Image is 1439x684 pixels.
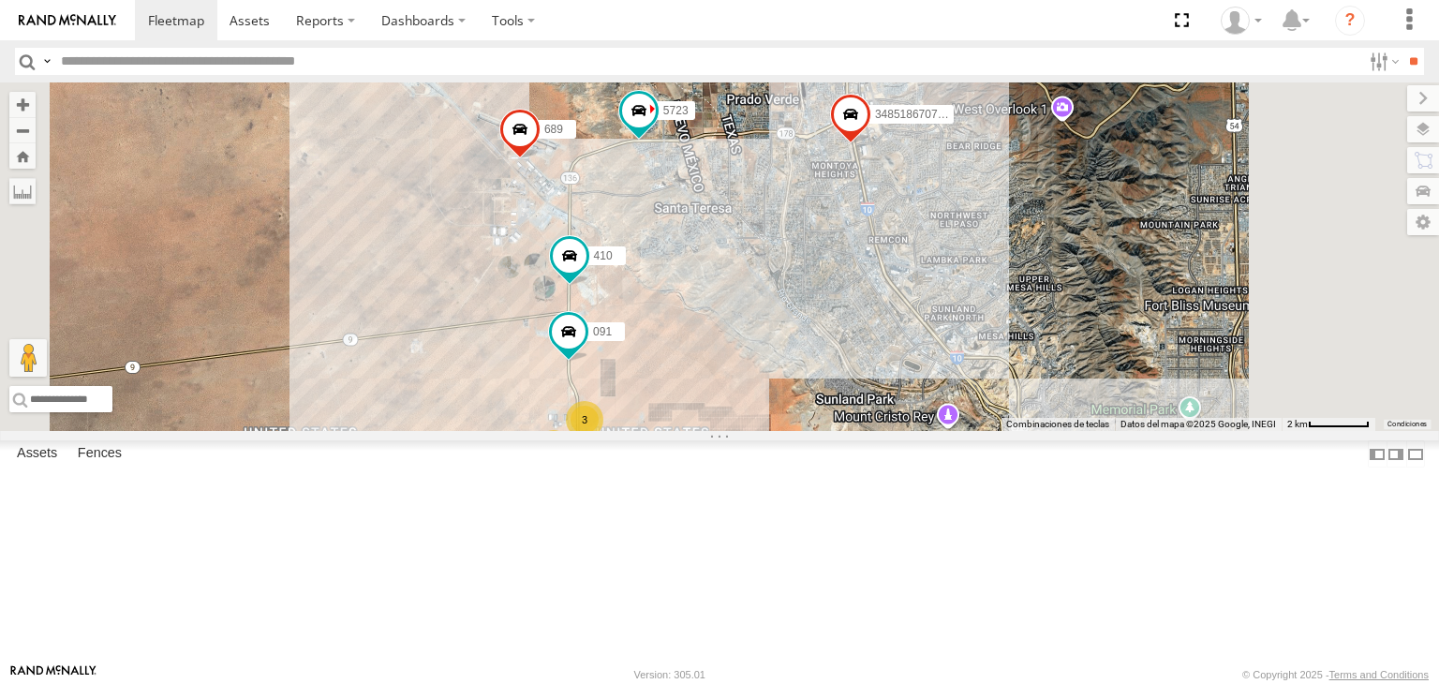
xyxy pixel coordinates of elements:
[1406,440,1425,468] label: Hide Summary Table
[1214,7,1268,35] div: foxconn f
[663,104,689,117] span: 5723
[875,108,951,121] span: 3485186707B8
[1287,419,1308,429] span: 2 km
[7,441,67,468] label: Assets
[9,339,47,377] button: Arrastra el hombrecito naranja al mapa para abrir Street View
[1120,419,1276,429] span: Datos del mapa ©2025 Google, INEGI
[1387,440,1405,468] label: Dock Summary Table to the Right
[1335,6,1365,36] i: ?
[19,14,116,27] img: rand-logo.svg
[1006,418,1109,431] button: Combinaciones de teclas
[544,123,563,136] span: 689
[1329,669,1429,680] a: Terms and Conditions
[10,665,96,684] a: Visit our Website
[1362,48,1402,75] label: Search Filter Options
[593,326,612,339] span: 091
[68,441,131,468] label: Fences
[9,92,36,117] button: Zoom in
[594,249,613,262] span: 410
[9,178,36,204] label: Measure
[535,430,572,468] div: 16
[566,401,603,439] div: 3
[9,117,36,143] button: Zoom out
[1242,669,1429,680] div: © Copyright 2025 -
[1368,440,1387,468] label: Dock Summary Table to the Left
[1282,418,1375,431] button: Escala del mapa: 2 km por 62 píxeles
[634,669,705,680] div: Version: 305.01
[1407,209,1439,235] label: Map Settings
[39,48,54,75] label: Search Query
[9,143,36,169] button: Zoom Home
[1387,421,1427,428] a: Condiciones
